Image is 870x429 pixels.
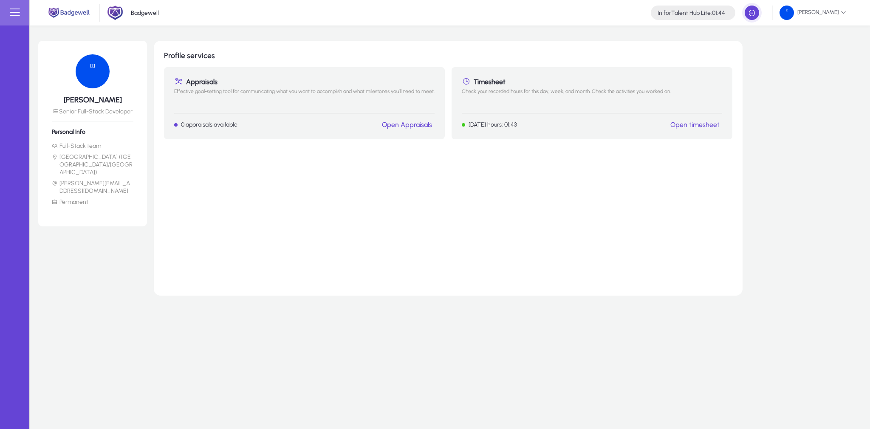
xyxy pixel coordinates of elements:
a: Open Appraisals [382,121,432,129]
h5: [PERSON_NAME] [52,95,133,104]
img: 49.png [76,54,110,88]
p: Badgewell [131,9,159,17]
li: Permanent [52,198,133,206]
img: 49.png [780,6,794,20]
h4: Talent Hub Lite [658,9,725,17]
p: Check your recorded hours for this day, week, and month. Check the activities you worked on. [462,88,722,106]
p: 0 appraisals available [181,121,237,128]
img: 2.png [107,5,123,21]
span: : [711,9,712,17]
h1: Profile services [164,51,732,60]
a: Open timesheet [670,121,720,129]
p: [DATE] hours: 01:43 [469,121,517,128]
span: In for [658,9,671,17]
button: [PERSON_NAME] [773,5,853,20]
h6: Personal Info [52,128,133,135]
span: [PERSON_NAME] [780,6,846,20]
h1: Appraisals [174,77,435,86]
span: 01:44 [712,9,725,17]
h1: Timesheet [462,77,722,86]
li: [GEOGRAPHIC_DATA] ([GEOGRAPHIC_DATA]/[GEOGRAPHIC_DATA]) [52,153,133,176]
li: [PERSON_NAME][EMAIL_ADDRESS][DOMAIN_NAME] [52,180,133,195]
button: Open timesheet [668,120,722,129]
p: Senior Full-Stack Developer [52,108,133,115]
li: Full-Stack team [52,142,133,150]
img: main.png [47,7,91,19]
p: Effective goal-setting tool for communicating what you want to accomplish and what milestones you... [174,88,435,106]
button: Open Appraisals [379,120,435,129]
